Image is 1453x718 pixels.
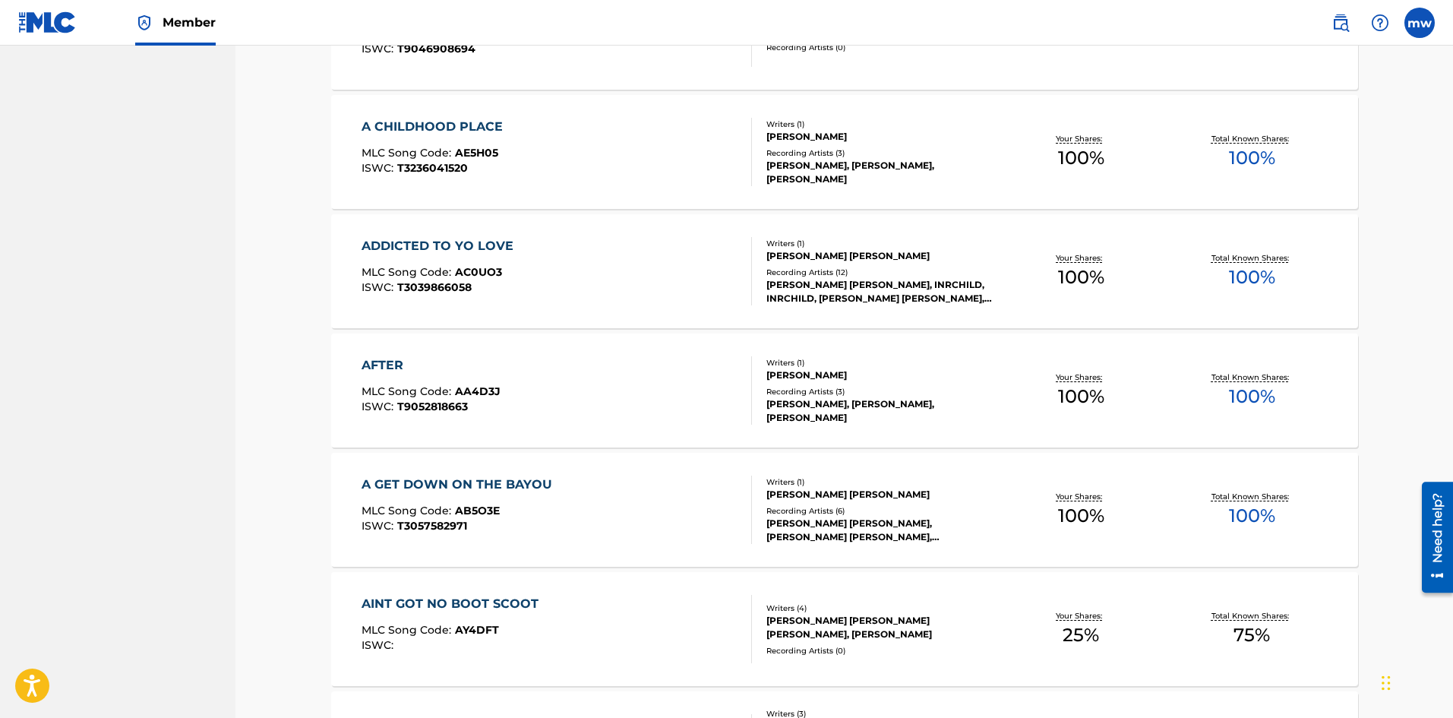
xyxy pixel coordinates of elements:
p: Your Shares: [1056,133,1106,144]
div: [PERSON_NAME] [PERSON_NAME] [PERSON_NAME], [PERSON_NAME] [766,614,996,641]
span: AB5O3E [455,504,500,517]
div: Writers ( 4 ) [766,603,996,614]
div: A GET DOWN ON THE BAYOU [362,476,560,494]
span: MLC Song Code : [362,384,455,398]
span: 25 % [1063,622,1099,649]
p: Total Known Shares: [1211,372,1293,383]
p: Total Known Shares: [1211,133,1293,144]
span: MLC Song Code : [362,146,455,160]
span: 100 % [1229,144,1275,172]
p: Total Known Shares: [1211,491,1293,502]
span: 100 % [1229,502,1275,530]
a: A GET DOWN ON THE BAYOUMLC Song Code:AB5O3EISWC:T3057582971Writers (1)[PERSON_NAME] [PERSON_NAME]... [331,453,1358,567]
span: 100 % [1058,144,1104,172]
span: T3236041520 [397,161,468,175]
div: [PERSON_NAME] [766,368,996,382]
div: [PERSON_NAME] [PERSON_NAME], [PERSON_NAME] [PERSON_NAME], [PERSON_NAME] [PERSON_NAME], [PERSON_NA... [766,517,996,544]
span: 100 % [1058,383,1104,410]
iframe: Resource Center [1410,476,1453,599]
div: Recording Artists ( 0 ) [766,645,996,656]
div: Recording Artists ( 3 ) [766,147,996,159]
span: AY4DFT [455,623,499,637]
img: MLC Logo [18,11,77,33]
div: User Menu [1404,8,1435,38]
div: [PERSON_NAME], [PERSON_NAME], [PERSON_NAME] [766,159,996,186]
span: 75 % [1233,622,1270,649]
div: AFTER [362,356,501,375]
div: [PERSON_NAME] [PERSON_NAME], INRCHILD, INRCHILD, [PERSON_NAME] [PERSON_NAME], INRCHILD [766,278,996,305]
span: 100 % [1058,502,1104,530]
span: AC0UO3 [455,265,502,279]
img: Top Rightsholder [135,14,153,32]
a: A CHILDHOOD PLACEMLC Song Code:AE5H05ISWC:T3236041520Writers (1)[PERSON_NAME]Recording Artists (3... [331,95,1358,209]
div: [PERSON_NAME], [PERSON_NAME], [PERSON_NAME] [766,397,996,425]
a: AINT GOT NO BOOT SCOOTMLC Song Code:AY4DFTISWC:Writers (4)[PERSON_NAME] [PERSON_NAME] [PERSON_NAM... [331,572,1358,686]
span: ISWC : [362,519,397,533]
span: ISWC : [362,161,397,175]
a: AFTERMLC Song Code:AA4D3JISWC:T9052818663Writers (1)[PERSON_NAME]Recording Artists (3)[PERSON_NAM... [331,334,1358,448]
span: MLC Song Code : [362,504,455,517]
div: [PERSON_NAME] [PERSON_NAME] [766,488,996,501]
span: 100 % [1229,264,1275,291]
span: AE5H05 [455,146,498,160]
div: Recording Artists ( 12 ) [766,267,996,278]
div: Help [1365,8,1395,38]
span: T9046908694 [397,42,475,55]
div: A CHILDHOOD PLACE [362,118,510,136]
span: T3057582971 [397,519,467,533]
div: Writers ( 1 ) [766,476,996,488]
div: Recording Artists ( 6 ) [766,505,996,517]
iframe: Chat Widget [1377,645,1453,718]
span: MLC Song Code : [362,623,455,637]
span: 100 % [1229,383,1275,410]
p: Your Shares: [1056,252,1106,264]
div: Drag [1382,660,1391,706]
span: 100 % [1058,264,1104,291]
p: Your Shares: [1056,610,1106,622]
span: AA4D3J [455,384,501,398]
span: ISWC : [362,400,397,413]
div: AINT GOT NO BOOT SCOOT [362,595,546,613]
div: Recording Artists ( 3 ) [766,386,996,397]
span: ISWC : [362,280,397,294]
p: Total Known Shares: [1211,252,1293,264]
span: ISWC : [362,638,397,652]
img: search [1331,14,1350,32]
p: Your Shares: [1056,372,1106,383]
a: ADDICTED TO YO LOVEMLC Song Code:AC0UO3ISWC:T3039866058Writers (1)[PERSON_NAME] [PERSON_NAME]Reco... [331,214,1358,328]
span: Member [163,14,216,31]
img: help [1371,14,1389,32]
div: [PERSON_NAME] [766,130,996,144]
p: Total Known Shares: [1211,610,1293,622]
div: Writers ( 1 ) [766,119,996,130]
div: [PERSON_NAME] [PERSON_NAME] [766,249,996,263]
div: Writers ( 1 ) [766,357,996,368]
span: ISWC : [362,42,397,55]
a: Public Search [1325,8,1356,38]
p: Your Shares: [1056,491,1106,502]
div: ADDICTED TO YO LOVE [362,237,521,255]
span: T3039866058 [397,280,472,294]
div: Writers ( 1 ) [766,238,996,249]
span: T9052818663 [397,400,468,413]
span: MLC Song Code : [362,265,455,279]
div: Recording Artists ( 0 ) [766,42,996,53]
